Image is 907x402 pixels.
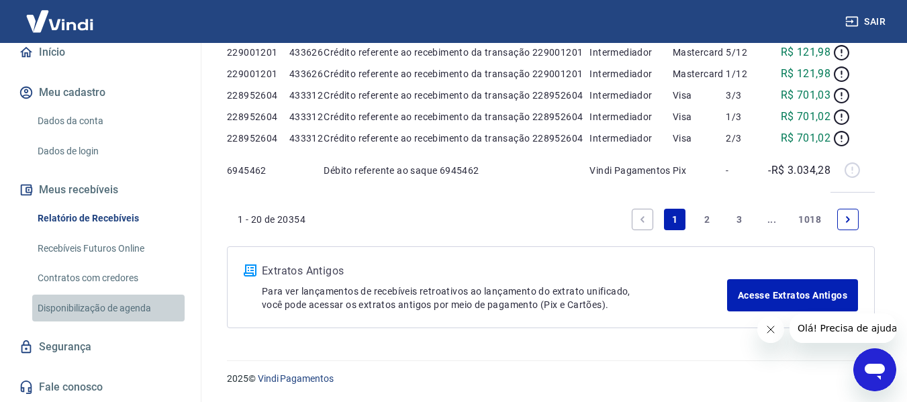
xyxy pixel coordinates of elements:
p: Crédito referente ao recebimento da transação 228952604 [324,132,589,145]
img: Vindi [16,1,103,42]
ul: Pagination [626,203,864,236]
p: Crédito referente ao recebimento da transação 229001201 [324,46,589,59]
a: Previous page [632,209,653,230]
button: Sair [843,9,891,34]
button: Meus recebíveis [16,175,185,205]
a: Recebíveis Futuros Online [32,235,185,262]
p: Para ver lançamentos de recebíveis retroativos ao lançamento do extrato unificado, você pode aces... [262,285,727,311]
a: Disponibilização de agenda [32,295,185,322]
p: 229001201 [227,46,289,59]
a: Contratos com credores [32,264,185,292]
a: Dados da conta [32,107,185,135]
p: Intermediador [589,132,672,145]
p: Crédito referente ao recebimento da transação 229001201 [324,67,589,81]
p: 3/3 [726,89,767,102]
a: Page 3 [728,209,750,230]
p: Extratos Antigos [262,263,727,279]
a: Relatório de Recebíveis [32,205,185,232]
p: Intermediador [589,110,672,123]
p: Vindi Pagamentos [589,164,672,177]
p: R$ 701,02 [781,109,831,125]
p: R$ 701,02 [781,130,831,146]
p: Intermediador [589,46,672,59]
p: Crédito referente ao recebimento da transação 228952604 [324,110,589,123]
p: Pix [673,164,726,177]
p: Débito referente ao saque 6945462 [324,164,589,177]
p: 2/3 [726,132,767,145]
p: Intermediador [589,89,672,102]
p: Intermediador [589,67,672,81]
span: Olá! Precisa de ajuda? [8,9,113,20]
a: Início [16,38,185,67]
a: Next page [837,209,859,230]
a: Jump forward [761,209,782,230]
a: Dados de login [32,138,185,165]
p: R$ 701,03 [781,87,831,103]
a: Page 2 [696,209,718,230]
img: ícone [244,264,256,277]
a: Page 1018 [793,209,826,230]
p: 433312 [289,132,324,145]
p: 433626 [289,67,324,81]
p: Visa [673,89,726,102]
p: 228952604 [227,132,289,145]
p: 5/12 [726,46,767,59]
iframe: Botão para abrir a janela de mensagens [853,348,896,391]
p: 228952604 [227,89,289,102]
p: 228952604 [227,110,289,123]
p: -R$ 3.034,28 [768,162,830,179]
p: 1 - 20 de 20354 [238,213,305,226]
a: Segurança [16,332,185,362]
p: R$ 121,98 [781,44,831,60]
p: 433312 [289,110,324,123]
p: 433312 [289,89,324,102]
iframe: Mensagem da empresa [790,313,896,343]
p: Mastercard [673,46,726,59]
p: R$ 121,98 [781,66,831,82]
p: 229001201 [227,67,289,81]
p: Mastercard [673,67,726,81]
p: Visa [673,132,726,145]
a: Vindi Pagamentos [258,373,334,384]
iframe: Fechar mensagem [757,316,784,343]
a: Fale conosco [16,372,185,402]
p: 2025 © [227,372,875,386]
p: - [726,164,767,177]
p: Visa [673,110,726,123]
p: 433626 [289,46,324,59]
button: Meu cadastro [16,78,185,107]
p: 6945462 [227,164,289,177]
a: Page 1 is your current page [664,209,685,230]
p: Crédito referente ao recebimento da transação 228952604 [324,89,589,102]
a: Acesse Extratos Antigos [727,279,858,311]
p: 1/3 [726,110,767,123]
p: 1/12 [726,67,767,81]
